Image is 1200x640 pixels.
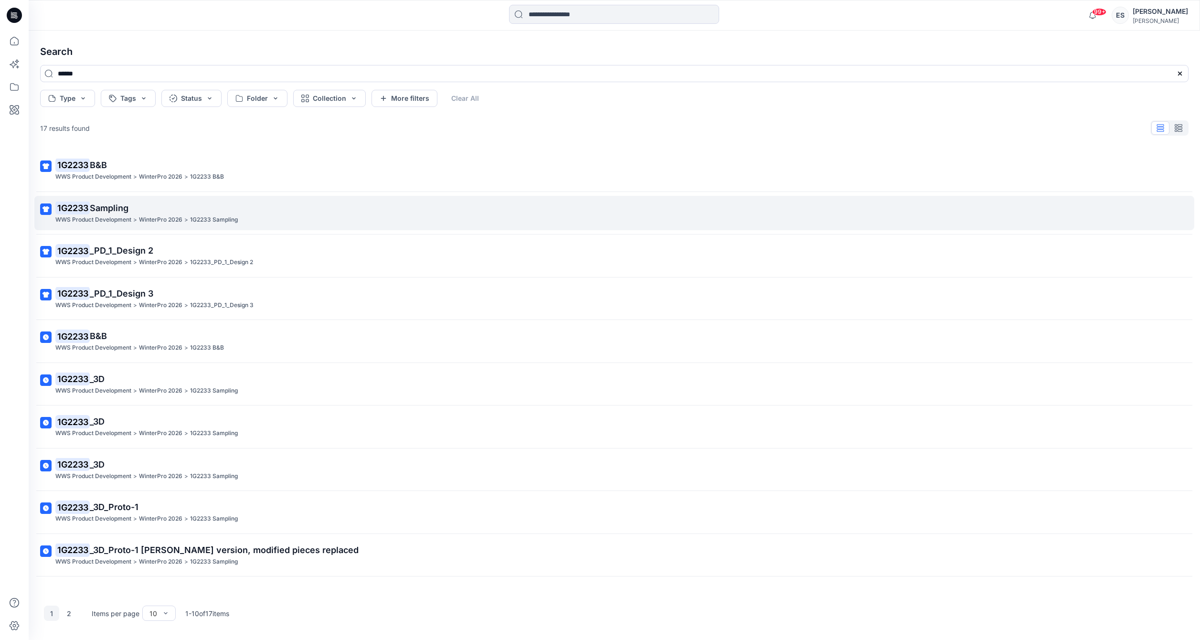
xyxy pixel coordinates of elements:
[55,215,131,225] p: WWS Product Development
[190,471,238,481] p: 1G2233 Sampling
[139,257,182,267] p: WinterPro 2026
[184,215,188,225] p: >
[55,471,131,481] p: WWS Product Development
[40,90,95,107] button: Type
[133,557,137,567] p: >
[190,172,224,182] p: 1G2233 B&B
[92,608,139,619] p: Items per page
[55,415,90,428] mark: 1G2233
[55,201,90,214] mark: 1G2233
[190,386,238,396] p: 1G2233 Sampling
[133,215,137,225] p: >
[139,343,182,353] p: WinterPro 2026
[1133,6,1188,17] div: [PERSON_NAME]
[40,123,90,133] p: 17 results found
[90,331,107,341] span: B&B
[139,471,182,481] p: WinterPro 2026
[133,514,137,524] p: >
[55,244,90,257] mark: 1G2233
[32,38,1196,65] h4: Search
[90,545,359,555] span: _3D_Proto-1 [PERSON_NAME] version, modified pieces replaced
[139,386,182,396] p: WinterPro 2026
[61,606,76,621] button: 2
[55,428,131,438] p: WWS Product Development
[90,203,128,213] span: Sampling
[44,606,59,621] button: 1
[55,330,90,343] mark: 1G2233
[139,172,182,182] p: WinterPro 2026
[55,372,90,385] mark: 1G2233
[184,514,188,524] p: >
[34,238,1194,273] a: 1G2233_PD_1_Design 2WWS Product Development>WinterPro 2026>1G2233_PD_1_Design 2
[133,428,137,438] p: >
[55,172,131,182] p: WWS Product Development
[184,343,188,353] p: >
[190,514,238,524] p: 1G2233 Sampling
[133,300,137,310] p: >
[133,172,137,182] p: >
[55,300,131,310] p: WWS Product Development
[1112,7,1129,24] div: ES
[34,196,1194,231] a: 1G2233SamplingWWS Product Development>WinterPro 2026>1G2233 Sampling
[34,153,1194,188] a: 1G2233B&BWWS Product Development>WinterPro 2026>1G2233 B&B
[139,514,182,524] p: WinterPro 2026
[184,172,188,182] p: >
[90,245,153,256] span: _PD_1_Design 2
[55,501,90,514] mark: 1G2233
[90,502,138,512] span: _3D_Proto-1
[34,281,1194,316] a: 1G2233_PD_1_Design 3WWS Product Development>WinterPro 2026>1G2233_PD_1_Design 3
[190,343,224,353] p: 1G2233 B&B
[34,324,1194,359] a: 1G2233B&BWWS Product Development>WinterPro 2026>1G2233 B&B
[185,608,229,619] p: 1 - 10 of 17 items
[55,158,90,171] mark: 1G2233
[227,90,287,107] button: Folder
[90,459,105,469] span: _3D
[55,543,90,556] mark: 1G2233
[90,288,153,299] span: _PD_1_Design 3
[190,257,253,267] p: 1G2233_PD_1_Design 2
[190,215,238,225] p: 1G2233 Sampling
[190,557,238,567] p: 1G2233 Sampling
[184,257,188,267] p: >
[133,471,137,481] p: >
[1133,17,1188,24] div: [PERSON_NAME]
[139,300,182,310] p: WinterPro 2026
[55,386,131,396] p: WWS Product Development
[139,557,182,567] p: WinterPro 2026
[90,160,107,170] span: B&B
[184,300,188,310] p: >
[90,374,105,384] span: _3D
[184,557,188,567] p: >
[34,367,1194,402] a: 1G2233_3DWWS Product Development>WinterPro 2026>1G2233 Sampling
[34,538,1194,573] a: 1G2233_3D_Proto-1 [PERSON_NAME] version, modified pieces replacedWWS Product Development>WinterPr...
[55,557,131,567] p: WWS Product Development
[184,471,188,481] p: >
[101,90,156,107] button: Tags
[90,416,105,427] span: _3D
[55,458,90,471] mark: 1G2233
[34,409,1194,444] a: 1G2233_3DWWS Product Development>WinterPro 2026>1G2233 Sampling
[372,90,437,107] button: More filters
[293,90,366,107] button: Collection
[184,428,188,438] p: >
[34,452,1194,487] a: 1G2233_3DWWS Product Development>WinterPro 2026>1G2233 Sampling
[34,495,1194,530] a: 1G2233_3D_Proto-1WWS Product Development>WinterPro 2026>1G2233 Sampling
[161,90,222,107] button: Status
[55,514,131,524] p: WWS Product Development
[139,215,182,225] p: WinterPro 2026
[184,386,188,396] p: >
[190,428,238,438] p: 1G2233 Sampling
[149,608,157,619] div: 10
[133,257,137,267] p: >
[55,343,131,353] p: WWS Product Development
[190,300,254,310] p: 1G2233_PD_1_Design 3
[133,386,137,396] p: >
[139,428,182,438] p: WinterPro 2026
[1092,8,1106,16] span: 99+
[55,287,90,300] mark: 1G2233
[133,343,137,353] p: >
[55,257,131,267] p: WWS Product Development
